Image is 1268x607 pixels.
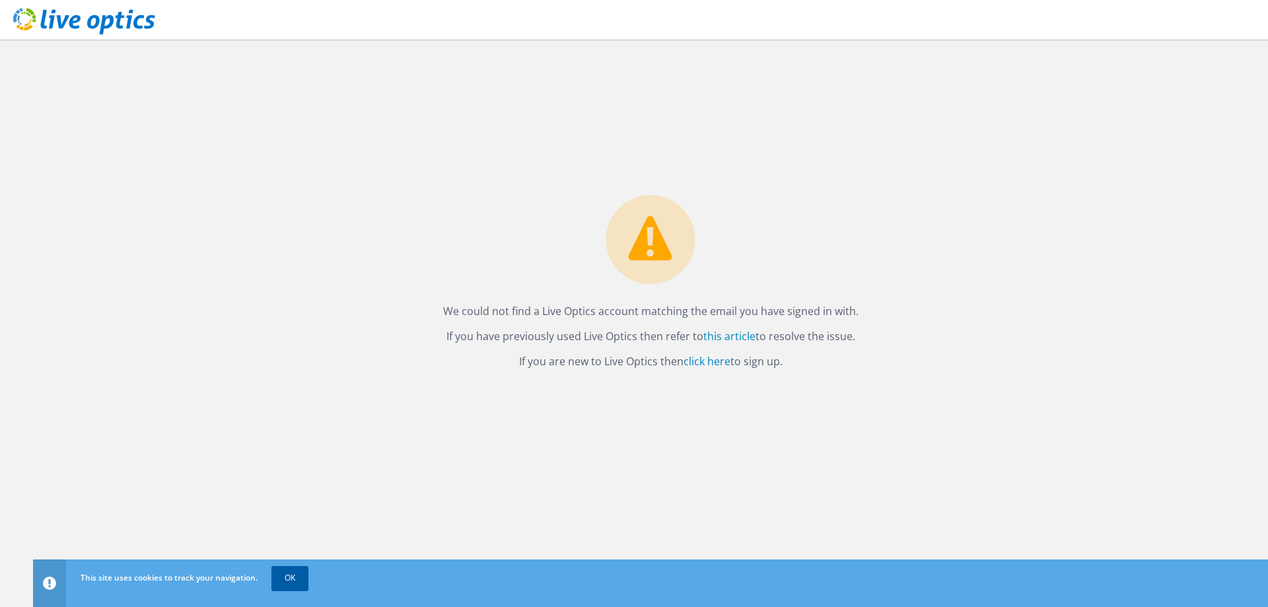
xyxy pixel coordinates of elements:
[271,566,308,590] a: OK
[703,329,756,343] a: this article
[684,354,730,369] a: click here
[81,572,258,583] span: This site uses cookies to track your navigation.
[443,352,859,371] p: If you are new to Live Optics then to sign up.
[443,327,859,345] p: If you have previously used Live Optics then refer to to resolve the issue.
[443,302,859,320] p: We could not find a Live Optics account matching the email you have signed in with.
